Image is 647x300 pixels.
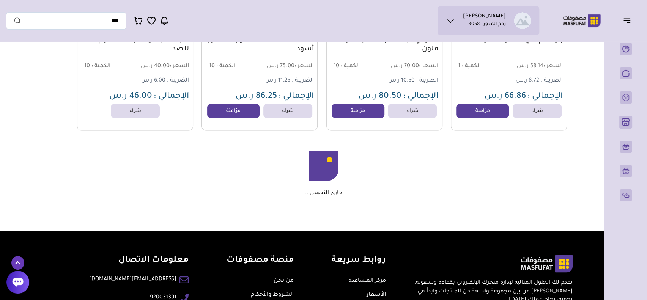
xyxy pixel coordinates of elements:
span: 10.50 ر.س [388,78,415,84]
a: مزامنة [332,104,384,118]
span: 58.14 ر.س [510,63,563,70]
a: شراء [388,104,437,118]
a: شراء [513,104,562,118]
a: مركز المساعدة [348,278,386,284]
span: الكمية : [341,63,360,69]
span: الضريبة : [416,78,438,84]
span: 6.00 ر.س [141,78,165,84]
span: 80.50 ر.س [359,92,401,101]
span: 8.72 ر.س [516,78,539,84]
span: الإجمالي : [527,92,563,101]
a: شاومي تابلت كتابة LCD إصدار ملون... [331,36,438,54]
span: الضريبة : [167,78,189,84]
a: مزامنة [207,104,260,118]
a: [PERSON_NAME] تشذيب الشعر | أسود [206,36,313,54]
span: 1 [458,63,460,69]
span: 70.00 ر.س [385,63,438,70]
span: 10 [334,63,339,69]
span: 86.25 ر.س [235,92,277,101]
img: Logo [557,13,606,28]
h4: روابط سريعة [332,255,386,266]
span: 10 [84,63,90,69]
span: 46.00 ر.س [109,92,152,101]
h4: منصة مصفوفات [227,255,294,266]
span: الإجمالي : [278,92,313,101]
a: [EMAIL_ADDRESS][DOMAIN_NAME] [89,275,176,283]
p: جاري التحميل... [305,190,342,196]
a: الشروط والأحكام [251,292,294,298]
span: 66.86 ر.س [485,92,526,101]
a: مزامنة [456,104,509,118]
h4: معلومات الاتصال [89,255,189,266]
span: الضريبة : [291,78,313,84]
a: علبة هدايا من الفولاذ المقاوم للصد... [81,36,189,54]
span: الضريبة : [541,78,563,84]
p: رقم المتجر : 8058 [468,21,506,28]
a: من نحن [274,278,294,284]
img: أحمد عبدالله العرياني [514,12,531,29]
span: 10 [209,63,214,69]
span: الكمية : [216,63,235,69]
span: 11.25 ر.س [265,78,290,84]
span: الإجمالي : [403,92,438,101]
span: الإجمالي : [154,92,189,101]
span: الكمية : [91,63,110,69]
a: شراء [263,104,312,118]
span: الكمية : [462,63,481,69]
span: السعر : [170,63,189,69]
a: شراء [111,104,160,118]
h1: [PERSON_NAME] [463,13,506,21]
span: السعر : [419,63,438,69]
span: السعر : [543,63,563,69]
span: 75.00 ر.س [261,63,314,70]
a: الأسعار [367,292,386,298]
span: السعر : [294,63,313,69]
span: 40.00 ر.س [136,63,189,70]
